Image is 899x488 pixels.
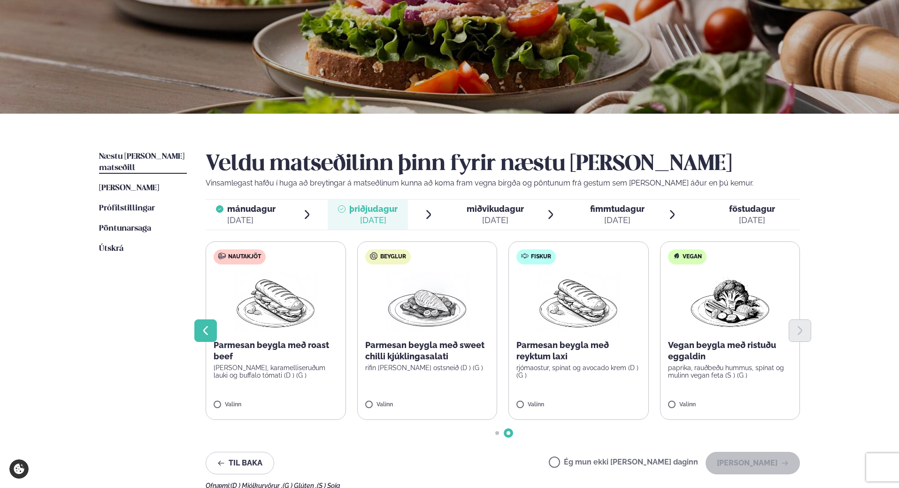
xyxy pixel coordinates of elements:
[206,151,800,178] h2: Veldu matseðilinn þinn fyrir næstu [PERSON_NAME]
[516,340,641,362] p: Parmesan beygla með reyktum laxi
[668,340,792,362] p: Vegan beygla með ristuðu eggaldin
[214,340,338,362] p: Parmesan beygla með roast beef
[495,431,499,435] span: Go to slide 1
[467,204,524,214] span: miðvikudagur
[99,223,151,234] a: Pöntunarsaga
[99,203,155,214] a: Prófílstillingar
[349,204,398,214] span: þriðjudagur
[9,459,29,479] a: Cookie settings
[194,319,217,342] button: Previous slide
[729,215,775,226] div: [DATE]
[590,204,645,214] span: fimmtudagur
[218,252,226,260] img: beef.svg
[590,215,645,226] div: [DATE]
[227,204,276,214] span: mánudagur
[706,452,800,474] button: [PERSON_NAME]
[668,364,792,379] p: paprika, rauðbeðu hummus, spínat og mulinn vegan feta (S ) (G )
[206,178,800,189] p: Vinsamlegast hafðu í huga að breytingar á matseðlinum kunna að koma fram vegna birgða og pöntunum...
[537,272,620,332] img: Panini.png
[516,364,641,379] p: rjómaostur, spínat og avocado krem (D ) (G )
[227,215,276,226] div: [DATE]
[99,243,123,255] a: Útskrá
[380,253,406,261] span: Beyglur
[214,364,338,379] p: [PERSON_NAME], karamelliseruðum lauki og buffalo tómati (D ) (G )
[683,253,702,261] span: Vegan
[99,153,184,172] span: Næstu [PERSON_NAME] matseðill
[531,253,551,261] span: Fiskur
[673,252,680,260] img: Vegan.svg
[386,272,469,332] img: Chicken-breast.png
[521,252,529,260] img: fish.svg
[228,253,261,261] span: Nautakjöt
[234,272,317,332] img: Panini.png
[349,215,398,226] div: [DATE]
[370,252,378,260] img: bagle-new-16px.svg
[365,364,490,372] p: rifin [PERSON_NAME] ostsneið (D ) (G )
[99,183,159,194] a: [PERSON_NAME]
[789,319,811,342] button: Next slide
[365,340,490,362] p: Parmesan beygla með sweet chilli kjúklingasalati
[507,431,510,435] span: Go to slide 2
[689,272,771,332] img: Vegan.png
[99,151,187,174] a: Næstu [PERSON_NAME] matseðill
[206,452,274,474] button: Til baka
[467,215,524,226] div: [DATE]
[99,204,155,212] span: Prófílstillingar
[99,245,123,253] span: Útskrá
[99,225,151,232] span: Pöntunarsaga
[99,184,159,192] span: [PERSON_NAME]
[729,204,775,214] span: föstudagur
